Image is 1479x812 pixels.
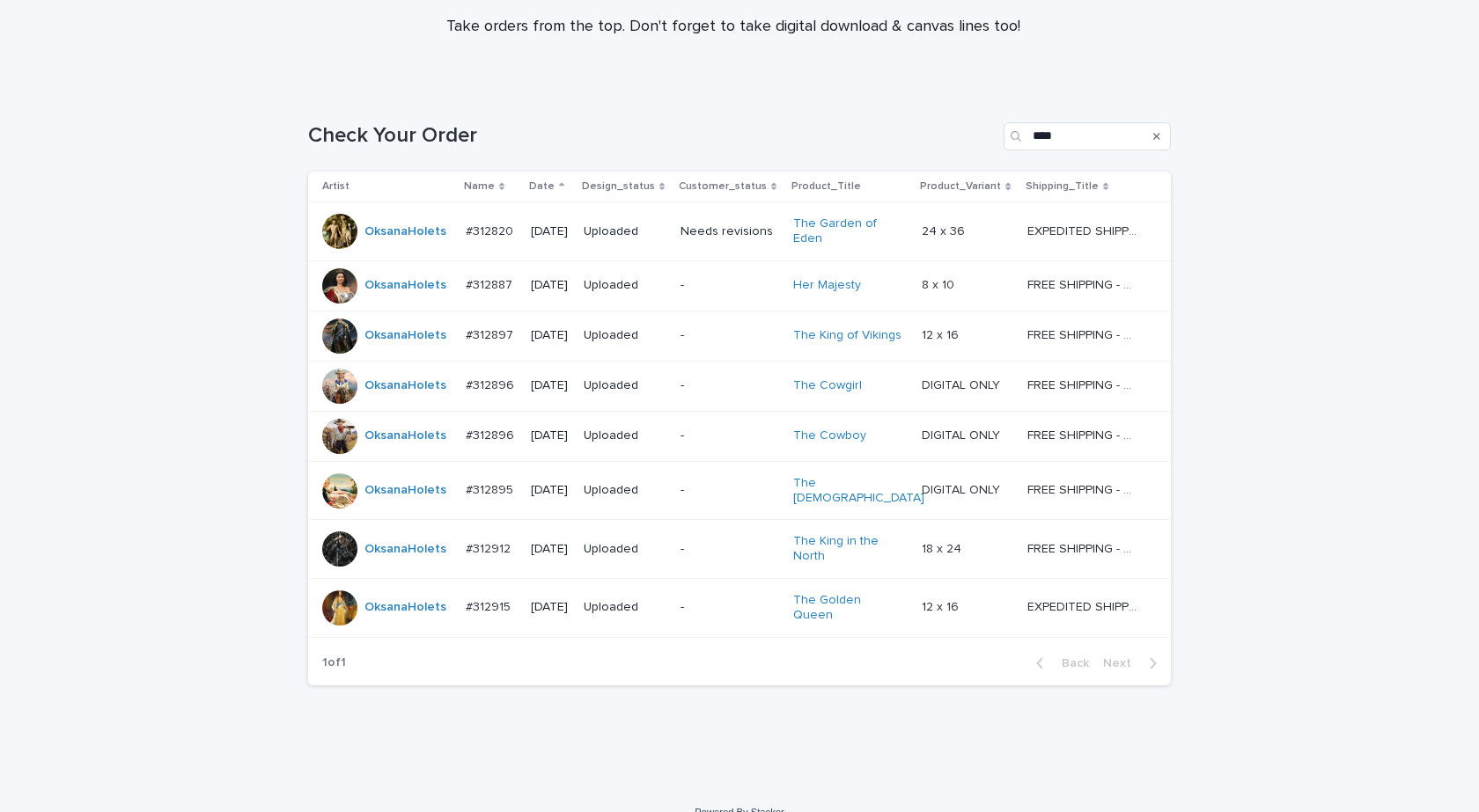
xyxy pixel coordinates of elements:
[1027,274,1141,293] p: FREE SHIPPING - preview in 1-2 business days, after your approval delivery will take 5-10 b.d.
[308,520,1171,579] tr: OksanaHolets #312912#312912 [DATE]Uploaded-The King in the North 18 x 2418 x 24 FREE SHIPPING - p...
[531,428,570,443] p: [DATE]
[308,123,997,149] h1: Check Your Order
[922,538,965,557] p: 18 x 24
[308,641,360,684] p: 1 of 1
[584,328,666,343] p: Uploaded
[1004,122,1171,150] input: Search
[922,325,962,343] p: 12 x 16
[531,378,570,393] p: [DATE]
[584,542,666,557] p: Uploaded
[681,328,779,343] p: -
[464,177,495,196] p: Name
[308,311,1171,361] tr: OksanaHolets #312897#312897 [DATE]Uploaded-The King of Vikings 12 x 1612 x 16 FREE SHIPPING - pre...
[584,600,666,615] p: Uploaded
[531,328,570,343] p: [DATE]
[308,411,1171,461] tr: OksanaHolets #312896#312896 [DATE]Uploaded-The Cowboy DIGITAL ONLYDIGITAL ONLY FREE SHIPPING - pr...
[364,278,446,293] a: OksanaHolets
[922,375,1004,393] p: DIGITAL ONLY
[922,274,958,293] p: 8 x 10
[308,361,1171,411] tr: OksanaHolets #312896#312896 [DATE]Uploaded-The Cowgirl DIGITAL ONLYDIGITAL ONLY FREE SHIPPING - p...
[364,483,446,498] a: OksanaHolets
[1051,657,1089,669] span: Back
[364,378,446,393] a: OksanaHolets
[531,224,570,239] p: [DATE]
[466,425,518,443] p: #312896
[681,224,779,239] p: Needs revisions
[793,328,901,343] a: The King of Vikings
[308,461,1171,520] tr: OksanaHolets #312895#312895 [DATE]Uploaded-The [DEMOGRAPHIC_DATA] DIGITAL ONLYDIGITAL ONLY FREE S...
[466,538,514,557] p: #312912
[1027,325,1141,343] p: FREE SHIPPING - preview in 1-2 business days, after your approval delivery will take 5-10 b.d.
[681,542,779,557] p: -
[922,479,1004,498] p: DIGITAL ONLY
[466,375,518,393] p: #312896
[466,596,514,615] p: #312915
[364,224,446,239] a: OksanaHolets
[584,428,666,443] p: Uploaded
[1027,425,1141,443] p: FREE SHIPPING - preview in 1-2 business days, after your approval delivery will take 5-10 b.d.
[584,483,666,498] p: Uploaded
[793,428,866,443] a: The Cowboy
[308,260,1171,311] tr: OksanaHolets #312887#312887 [DATE]Uploaded-Her Majesty 8 x 108 x 10 FREE SHIPPING - preview in 1-...
[322,177,350,196] p: Artist
[531,600,570,615] p: [DATE]
[679,177,767,196] p: Customer_status
[1103,657,1142,669] span: Next
[920,177,1001,196] p: Product_Variant
[1027,479,1141,498] p: FREE SHIPPING - preview in 1-2 business days, after your approval delivery will take 5-10 b.d.
[1027,221,1141,239] p: EXPEDITED SHIPPING - preview in 1 business day; delivery up to 5 business days after your approval.
[793,476,924,506] a: The [DEMOGRAPHIC_DATA]
[529,177,555,196] p: Date
[793,534,903,564] a: The King in the North
[466,325,517,343] p: #312897
[793,593,903,623] a: The Golden Queen
[1022,655,1096,671] button: Back
[681,278,779,293] p: -
[1027,538,1141,557] p: FREE SHIPPING - preview in 1-2 business days, after your approval delivery will take 5-10 b.d.
[1027,596,1141,615] p: EXPEDITED SHIPPING - preview in 1 business day; delivery up to 5 business days after your approval.
[681,483,779,498] p: -
[584,378,666,393] p: Uploaded
[531,542,570,557] p: [DATE]
[922,596,962,615] p: 12 x 16
[364,600,446,615] a: OksanaHolets
[364,428,446,443] a: OksanaHolets
[308,578,1171,637] tr: OksanaHolets #312915#312915 [DATE]Uploaded-The Golden Queen 12 x 1612 x 16 EXPEDITED SHIPPING - p...
[582,177,655,196] p: Design_status
[1026,177,1099,196] p: Shipping_Title
[364,328,446,343] a: OksanaHolets
[466,274,516,293] p: #312887
[1096,655,1171,671] button: Next
[793,278,861,293] a: Her Majesty
[584,278,666,293] p: Uploaded
[681,600,779,615] p: -
[308,202,1171,261] tr: OksanaHolets #312820#312820 [DATE]UploadedNeeds revisionsThe Garden of Eden 24 x 3624 x 36 EXPEDI...
[1027,375,1141,393] p: FREE SHIPPING - preview in 1-2 business days, after your approval delivery will take 5-10 b.d.
[681,428,779,443] p: -
[791,177,861,196] p: Product_Title
[681,378,779,393] p: -
[531,278,570,293] p: [DATE]
[584,224,666,239] p: Uploaded
[466,479,517,498] p: #312895
[922,221,968,239] p: 24 x 36
[364,542,446,557] a: OksanaHolets
[466,221,517,239] p: #312820
[793,216,903,246] a: The Garden of Eden
[793,378,862,393] a: The Cowgirl
[922,425,1004,443] p: DIGITAL ONLY
[531,483,570,498] p: [DATE]
[381,18,1085,37] p: Take orders from the top. Don't forget to take digital download & canvas lines too!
